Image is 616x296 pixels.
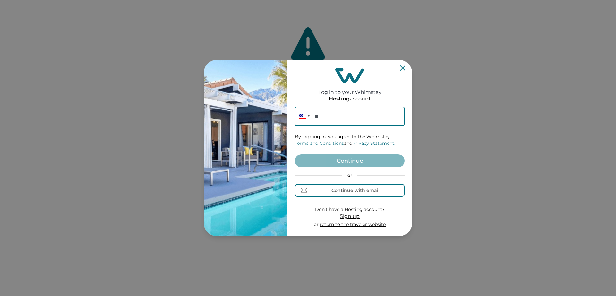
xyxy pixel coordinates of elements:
div: Continue with email [331,188,380,193]
h2: Log in to your Whimstay [318,83,381,95]
a: Privacy Statement. [352,140,395,146]
a: return to the traveler website [320,222,386,227]
p: By logging in, you agree to the Whimstay and [295,134,405,146]
button: Continue with email [295,184,405,197]
img: login-logo [335,68,364,83]
p: or [295,172,405,179]
div: United States: + 1 [295,107,312,126]
a: Terms and Conditions [295,140,344,146]
span: Sign up [340,213,360,219]
p: account [329,96,371,102]
img: auth-banner [204,60,287,236]
button: Close [400,65,405,71]
p: or [314,222,386,228]
p: Don’t have a Hosting account? [314,206,386,213]
p: Hosting [329,96,350,102]
button: Continue [295,154,405,167]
